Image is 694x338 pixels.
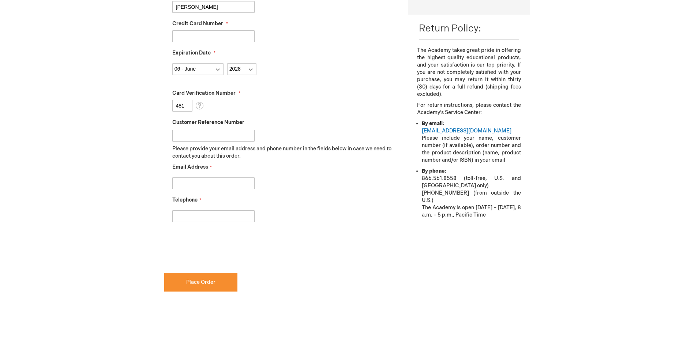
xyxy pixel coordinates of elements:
strong: By phone: [422,168,446,174]
a: [EMAIL_ADDRESS][DOMAIN_NAME] [422,128,511,134]
li: 866.561.8558 (toll-free, U.S. and [GEOGRAPHIC_DATA] only) [PHONE_NUMBER] (from outside the U.S.) ... [422,168,521,219]
span: Expiration Date [172,50,211,56]
span: Return Policy: [419,23,481,34]
input: Card Verification Number [172,100,192,112]
span: Telephone [172,197,198,203]
span: Card Verification Number [172,90,236,96]
p: Please provide your email address and phone number in the fields below in case we need to contact... [172,145,397,160]
iframe: reCAPTCHA [164,234,275,262]
li: Please include your name, customer number (if available), order number and the product descriptio... [422,120,521,164]
button: Place Order [164,273,237,292]
input: Credit Card Number [172,30,255,42]
strong: By email: [422,120,444,127]
span: Email Address [172,164,208,170]
p: For return instructions, please contact the Academy’s Service Center: [417,102,521,116]
p: The Academy takes great pride in offering the highest quality educational products, and your sati... [417,47,521,98]
span: Credit Card Number [172,20,223,27]
span: Place Order [186,279,215,285]
span: Customer Reference Number [172,119,244,125]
